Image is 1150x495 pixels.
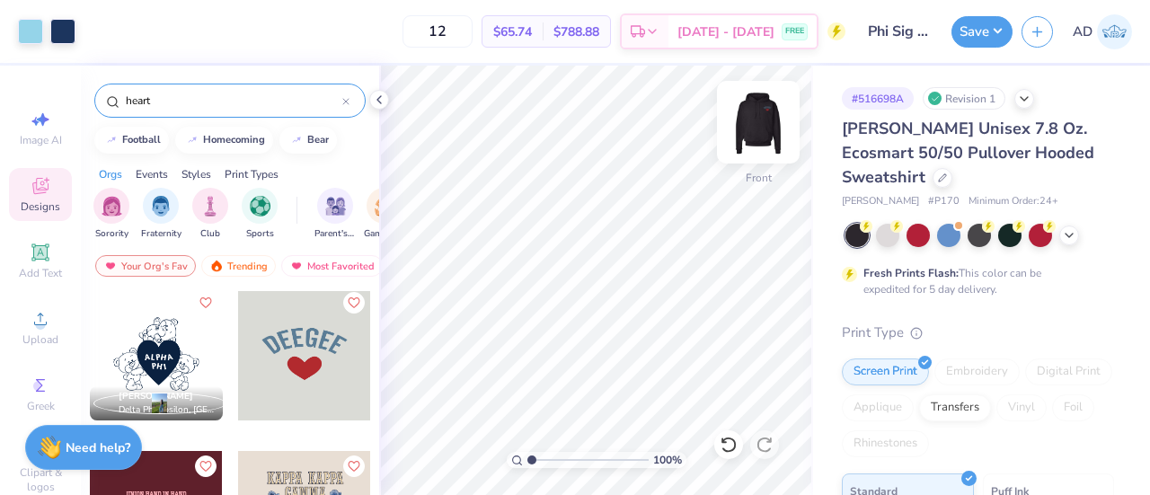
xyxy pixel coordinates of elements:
[209,260,224,272] img: trending.gif
[195,292,217,314] button: Like
[923,87,1005,110] div: Revision 1
[175,127,273,154] button: homecoming
[314,188,356,241] button: filter button
[553,22,599,41] span: $788.88
[119,403,216,417] span: Delta Phi Epsilon, [GEOGRAPHIC_DATA][US_STATE] at [GEOGRAPHIC_DATA]
[919,394,991,421] div: Transfers
[192,188,228,241] div: filter for Club
[19,266,62,280] span: Add Text
[119,390,193,402] span: [PERSON_NAME]
[842,194,919,209] span: [PERSON_NAME]
[842,394,914,421] div: Applique
[289,260,304,272] img: most_fav.gif
[343,292,365,314] button: Like
[722,86,794,158] img: Front
[1052,394,1094,421] div: Foil
[785,25,804,38] span: FREE
[20,133,62,147] span: Image AI
[9,465,72,494] span: Clipart & logos
[103,260,118,272] img: most_fav.gif
[934,358,1020,385] div: Embroidery
[141,188,181,241] div: filter for Fraternity
[181,166,211,182] div: Styles
[242,188,278,241] div: filter for Sports
[102,196,122,217] img: Sorority Image
[66,439,130,456] strong: Need help?
[95,255,196,277] div: Your Org's Fav
[1097,14,1132,49] img: Ava Dee
[842,430,929,457] div: Rhinestones
[185,135,199,146] img: trend_line.gif
[151,196,171,217] img: Fraternity Image
[124,92,342,110] input: Try "Alpha"
[364,188,405,241] div: filter for Game Day
[192,188,228,241] button: filter button
[653,452,682,468] span: 100 %
[314,227,356,241] span: Parent's Weekend
[242,188,278,241] button: filter button
[281,255,383,277] div: Most Favorited
[842,118,1094,188] span: [PERSON_NAME] Unisex 7.8 Oz. Ecosmart 50/50 Pullover Hooded Sweatshirt
[93,188,129,241] button: filter button
[928,194,960,209] span: # P170
[225,166,279,182] div: Print Types
[27,399,55,413] span: Greek
[325,196,346,217] img: Parent's Weekend Image
[279,127,337,154] button: bear
[200,227,220,241] span: Club
[21,199,60,214] span: Designs
[136,166,168,182] div: Events
[141,188,181,241] button: filter button
[842,323,1114,343] div: Print Type
[842,87,914,110] div: # 516698A
[402,15,473,48] input: – –
[314,188,356,241] div: filter for Parent's Weekend
[93,188,129,241] div: filter for Sorority
[375,196,395,217] img: Game Day Image
[122,135,161,145] div: football
[746,170,772,186] div: Front
[22,332,58,347] span: Upload
[842,358,929,385] div: Screen Print
[677,22,774,41] span: [DATE] - [DATE]
[863,266,959,280] strong: Fresh Prints Flash:
[1073,22,1092,42] span: AD
[246,227,274,241] span: Sports
[141,227,181,241] span: Fraternity
[493,22,532,41] span: $65.74
[364,227,405,241] span: Game Day
[195,455,217,477] button: Like
[307,135,329,145] div: bear
[95,227,128,241] span: Sorority
[200,196,220,217] img: Club Image
[951,16,1013,48] button: Save
[1025,358,1112,385] div: Digital Print
[996,394,1047,421] div: Vinyl
[201,255,276,277] div: Trending
[343,455,365,477] button: Like
[1073,14,1132,49] a: AD
[289,135,304,146] img: trend_line.gif
[104,135,119,146] img: trend_line.gif
[203,135,265,145] div: homecoming
[863,265,1084,297] div: This color can be expedited for 5 day delivery.
[250,196,270,217] img: Sports Image
[969,194,1058,209] span: Minimum Order: 24 +
[364,188,405,241] button: filter button
[99,166,122,182] div: Orgs
[94,127,169,154] button: football
[854,13,942,49] input: Untitled Design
